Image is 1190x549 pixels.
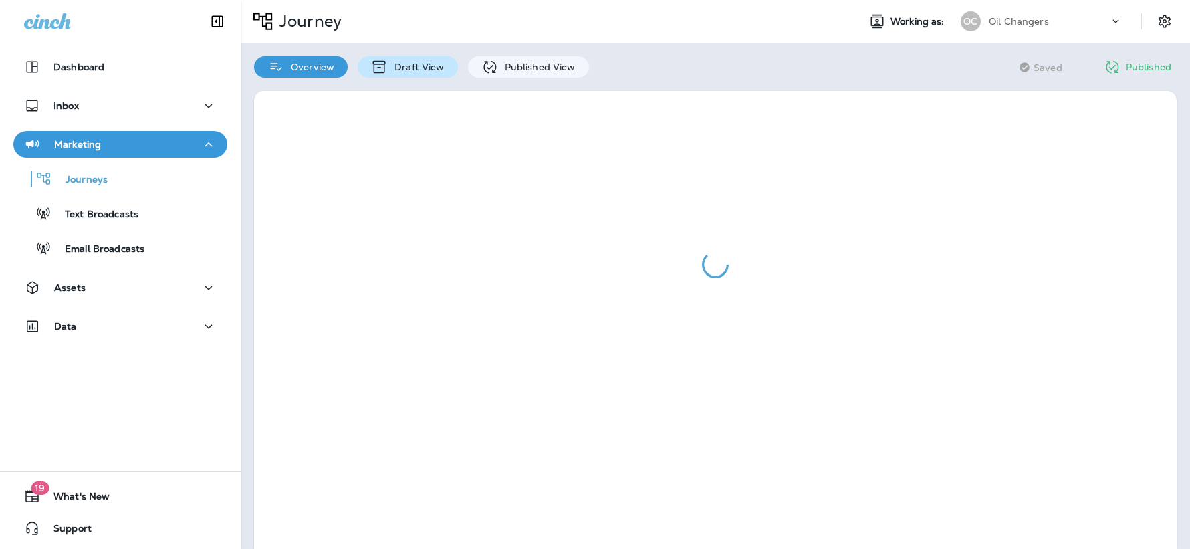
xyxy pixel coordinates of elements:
p: Published View [498,62,576,72]
button: Support [13,515,227,542]
span: Working as: [890,16,947,27]
button: Marketing [13,131,227,158]
p: Dashboard [53,62,104,72]
button: Journeys [13,164,227,193]
button: Email Broadcasts [13,234,227,262]
span: What's New [40,491,110,507]
p: Marketing [54,139,101,150]
p: Draft View [388,62,444,72]
p: Text Broadcasts [51,209,138,221]
button: Inbox [13,92,227,119]
button: Settings [1153,9,1177,33]
span: 19 [31,481,49,495]
span: Saved [1034,62,1062,73]
button: Text Broadcasts [13,199,227,227]
button: Dashboard [13,53,227,80]
p: Email Broadcasts [51,243,144,256]
p: Journey [274,11,342,31]
p: Overview [284,62,334,72]
p: Inbox [53,100,79,111]
button: Collapse Sidebar [199,8,236,35]
p: Assets [54,282,86,293]
span: Support [40,523,92,539]
p: Data [54,321,77,332]
p: Journeys [52,174,108,187]
button: Data [13,313,227,340]
button: 19What's New [13,483,227,510]
button: Assets [13,274,227,301]
p: Oil Changers [989,16,1049,27]
p: Published [1126,62,1171,72]
div: OC [961,11,981,31]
